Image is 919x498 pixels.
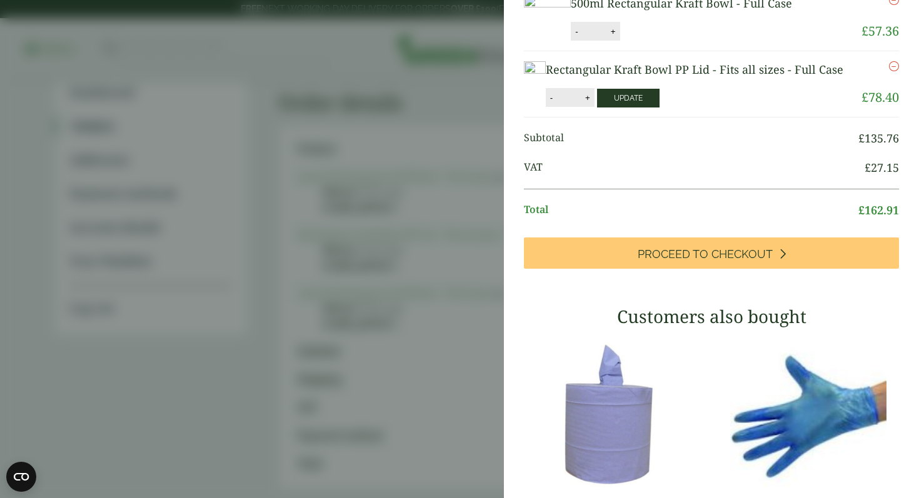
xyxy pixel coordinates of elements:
[861,89,868,106] span: £
[524,159,865,176] span: VAT
[861,22,899,39] bdi: 57.36
[861,22,868,39] span: £
[638,247,773,261] span: Proceed to Checkout
[858,202,899,217] bdi: 162.91
[524,336,705,492] img: 3630017-2-Ply-Blue-Centre-Feed-104m
[524,202,858,219] span: Total
[858,131,899,146] bdi: 135.76
[6,462,36,492] button: Open CMP widget
[865,160,871,175] span: £
[581,92,594,103] button: +
[607,26,620,37] button: +
[524,130,858,147] span: Subtotal
[546,62,843,77] a: Rectangular Kraft Bowl PP Lid - Fits all sizes - Full Case
[571,26,581,37] button: -
[546,92,556,103] button: -
[861,89,899,106] bdi: 78.40
[865,160,899,175] bdi: 27.15
[858,131,865,146] span: £
[524,237,899,269] a: Proceed to Checkout
[889,61,899,71] a: Remove this item
[524,306,899,327] h3: Customers also bought
[718,336,899,492] img: 4130015J-Blue-Vinyl-Powder-Free-Gloves-Medium
[858,202,865,217] span: £
[597,89,660,107] button: Update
